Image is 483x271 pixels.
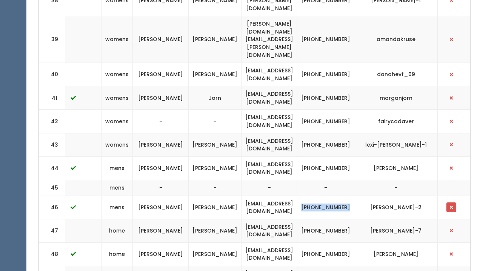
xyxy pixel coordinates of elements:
td: lexi-[PERSON_NAME]-1 [354,133,438,156]
td: [EMAIL_ADDRESS][DOMAIN_NAME] [241,86,297,110]
td: [PHONE_NUMBER] [297,110,354,133]
td: womens [102,133,133,156]
td: womens [102,110,133,133]
td: morganjorn [354,86,438,110]
td: [PERSON_NAME] [133,156,189,180]
td: 46 [39,196,65,219]
td: 42 [39,110,65,133]
td: [PERSON_NAME] [189,242,241,266]
td: - [133,110,189,133]
td: 48 [39,242,65,266]
td: fairycadaver [354,110,438,133]
td: [PERSON_NAME] [189,196,241,219]
td: womens [102,63,133,86]
td: [PHONE_NUMBER] [297,63,354,86]
td: [EMAIL_ADDRESS][DOMAIN_NAME] [241,156,297,180]
td: [PERSON_NAME] [354,156,438,180]
td: womens [102,86,133,110]
td: [PHONE_NUMBER] [297,16,354,63]
td: [PHONE_NUMBER] [297,196,354,219]
td: - [133,180,189,196]
td: womens [102,16,133,63]
td: [PERSON_NAME] [133,133,189,156]
td: [PERSON_NAME]-2 [354,196,438,219]
td: 47 [39,219,65,242]
td: 43 [39,133,65,156]
td: [PERSON_NAME] [133,219,189,242]
td: - [297,180,354,196]
td: [PERSON_NAME] [354,242,438,266]
td: 39 [39,16,65,63]
td: Jorn [189,86,241,110]
td: [EMAIL_ADDRESS][DOMAIN_NAME] [241,219,297,242]
td: [EMAIL_ADDRESS][DOMAIN_NAME] [241,242,297,266]
td: danahevf_09 [354,63,438,86]
td: - [189,180,241,196]
td: [PERSON_NAME][DOMAIN_NAME][EMAIL_ADDRESS][PERSON_NAME][DOMAIN_NAME] [241,16,297,63]
td: [EMAIL_ADDRESS][DOMAIN_NAME] [241,110,297,133]
td: 45 [39,180,65,196]
td: [PERSON_NAME] [189,156,241,180]
td: [PERSON_NAME] [133,242,189,266]
td: [PHONE_NUMBER] [297,133,354,156]
td: - [189,110,241,133]
td: [EMAIL_ADDRESS][DOMAIN_NAME] [241,63,297,86]
td: home [102,242,133,266]
td: [PHONE_NUMBER] [297,219,354,242]
td: 40 [39,63,65,86]
td: amandakruse [354,16,438,63]
td: [PHONE_NUMBER] [297,242,354,266]
td: - [241,180,297,196]
td: mens [102,196,133,219]
td: [EMAIL_ADDRESS][DOMAIN_NAME] [241,133,297,156]
td: [PERSON_NAME] [133,16,189,63]
td: mens [102,180,133,196]
td: [PERSON_NAME] [189,133,241,156]
td: home [102,219,133,242]
td: 44 [39,156,65,180]
td: [PHONE_NUMBER] [297,86,354,110]
td: [PERSON_NAME]-7 [354,219,438,242]
td: 41 [39,86,65,110]
td: - [354,180,438,196]
td: [PERSON_NAME] [189,63,241,86]
td: [EMAIL_ADDRESS][DOMAIN_NAME] [241,196,297,219]
td: [PHONE_NUMBER] [297,156,354,180]
td: [PERSON_NAME] [133,196,189,219]
td: mens [102,156,133,180]
td: [PERSON_NAME] [133,86,189,110]
td: [PERSON_NAME] [133,63,189,86]
td: [PERSON_NAME] [189,16,241,63]
td: [PERSON_NAME] [189,219,241,242]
